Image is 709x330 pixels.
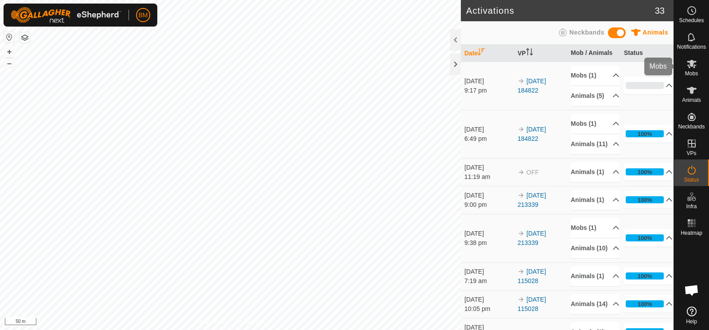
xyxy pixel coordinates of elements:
[638,196,652,204] div: 100%
[571,238,619,258] p-accordion-header: Animals (10)
[514,45,567,62] th: VP
[624,295,673,313] p-accordion-header: 100%
[464,295,513,304] div: [DATE]
[571,218,619,238] p-accordion-header: Mobs (1)
[571,162,619,182] p-accordion-header: Animals (1)
[139,11,148,20] span: BM
[11,7,121,23] img: Gallagher Logo
[620,45,674,62] th: Status
[19,32,30,43] button: Map Layers
[518,192,546,208] a: [DATE] 213339
[464,267,513,276] div: [DATE]
[526,50,533,57] p-sorticon: Activate to sort
[464,229,513,238] div: [DATE]
[464,172,513,182] div: 11:19 am
[464,276,513,286] div: 7:19 am
[478,50,485,57] p-sorticon: Activate to sort
[526,169,539,176] span: OFF
[682,97,701,103] span: Animals
[638,168,652,176] div: 100%
[4,32,15,43] button: Reset Map
[571,266,619,286] p-accordion-header: Animals (1)
[626,272,664,280] div: 100%
[638,300,652,308] div: 100%
[518,126,525,133] img: arrow
[464,191,513,200] div: [DATE]
[518,169,525,176] img: arrow
[518,78,525,85] img: arrow
[464,125,513,134] div: [DATE]
[571,134,619,154] p-accordion-header: Animals (11)
[624,125,673,143] p-accordion-header: 100%
[677,44,706,50] span: Notifications
[655,4,665,17] span: 33
[518,78,546,94] a: [DATE] 184822
[4,58,15,69] button: –
[518,296,525,303] img: arrow
[518,230,525,237] img: arrow
[638,130,652,138] div: 100%
[624,229,673,247] p-accordion-header: 100%
[624,77,673,94] p-accordion-header: 0%
[643,29,668,36] span: Animals
[464,77,513,86] div: [DATE]
[681,230,702,236] span: Heatmap
[624,267,673,285] p-accordion-header: 100%
[518,268,525,275] img: arrow
[679,18,704,23] span: Schedules
[571,66,619,85] p-accordion-header: Mobs (1)
[626,300,664,307] div: 100%
[686,204,697,209] span: Infra
[4,47,15,57] button: +
[464,304,513,314] div: 10:05 pm
[571,86,619,106] p-accordion-header: Animals (5)
[464,134,513,144] div: 6:49 pm
[466,5,655,16] h2: Activations
[686,151,696,156] span: VPs
[624,191,673,209] p-accordion-header: 100%
[674,303,709,328] a: Help
[461,45,514,62] th: Date
[626,196,664,203] div: 100%
[464,238,513,248] div: 9:38 pm
[626,234,664,241] div: 100%
[518,126,546,142] a: [DATE] 184822
[571,190,619,210] p-accordion-header: Animals (1)
[686,319,697,324] span: Help
[678,277,705,303] div: Open chat
[518,230,546,246] a: [DATE] 213339
[464,200,513,210] div: 9:00 pm
[685,71,698,76] span: Mobs
[571,114,619,134] p-accordion-header: Mobs (1)
[626,82,664,89] div: 0%
[571,294,619,314] p-accordion-header: Animals (14)
[195,318,229,326] a: Privacy Policy
[518,296,546,312] a: [DATE] 115028
[626,168,664,175] div: 100%
[567,45,620,62] th: Mob / Animals
[678,124,705,129] span: Neckbands
[684,177,699,182] span: Status
[239,318,265,326] a: Contact Us
[638,272,652,280] div: 100%
[624,163,673,181] p-accordion-header: 100%
[518,268,546,284] a: [DATE] 115028
[569,29,604,36] span: Neckbands
[518,192,525,199] img: arrow
[464,163,513,172] div: [DATE]
[464,86,513,95] div: 9:17 pm
[638,234,652,242] div: 100%
[626,130,664,137] div: 100%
